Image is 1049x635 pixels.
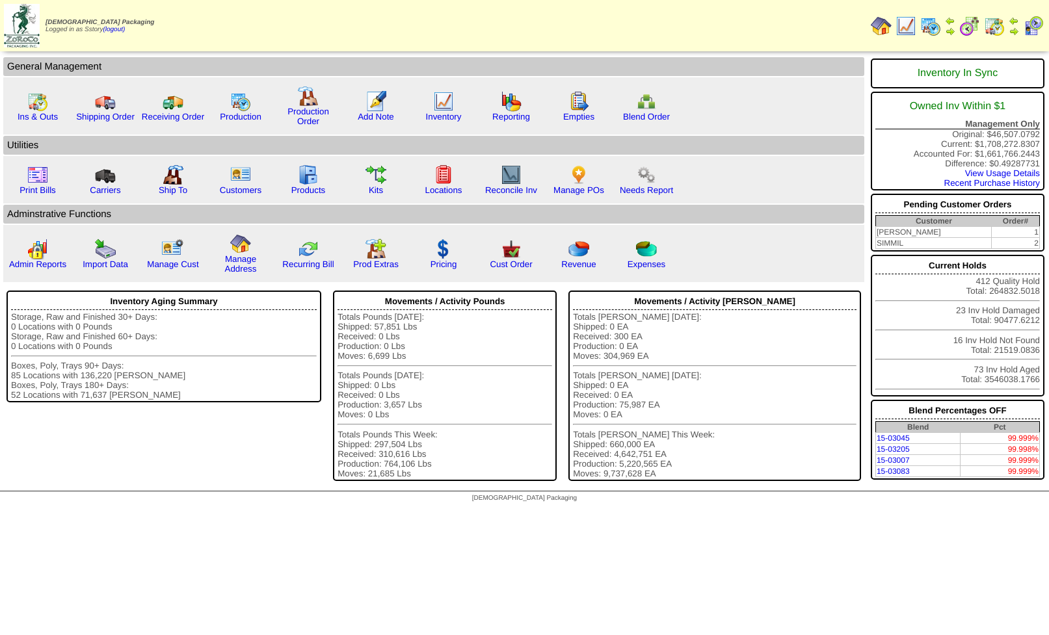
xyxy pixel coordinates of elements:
img: locations.gif [433,164,454,185]
img: dollar.gif [433,239,454,259]
div: 412 Quality Hold Total: 264832.5018 23 Inv Hold Damaged Total: 90477.6212 16 Inv Hold Not Found T... [871,255,1044,396]
th: Order# [992,216,1040,227]
img: pie_chart.png [568,239,589,259]
a: Print Bills [20,185,56,195]
div: Totals Pounds [DATE]: Shipped: 57,851 Lbs Received: 0 Lbs Production: 0 Lbs Moves: 6,699 Lbs Tota... [338,312,552,478]
img: arrowright.gif [1009,26,1019,36]
img: po.png [568,164,589,185]
img: orders.gif [365,91,386,112]
a: Ins & Outs [18,112,58,122]
a: Recent Purchase History [944,178,1040,188]
div: Inventory Aging Summary [11,293,317,310]
img: truck2.gif [163,91,183,112]
th: Pct [961,422,1040,433]
td: [PERSON_NAME] [875,227,992,238]
img: workorder.gif [568,91,589,112]
img: truck.gif [95,91,116,112]
div: Storage, Raw and Finished 30+ Days: 0 Locations with 0 Pounds Storage, Raw and Finished 60+ Days:... [11,312,317,400]
div: Owned Inv Within $1 [875,94,1040,119]
img: zoroco-logo-small.webp [4,4,40,47]
img: import.gif [95,239,116,259]
a: Recurring Bill [282,259,334,269]
img: arrowleft.gif [1009,16,1019,26]
a: Products [291,185,326,195]
img: calendarblend.gif [959,16,980,36]
img: cust_order.png [501,239,522,259]
td: SIMMIL [875,238,992,249]
a: 15-03083 [877,467,910,476]
img: prodextras.gif [365,239,386,259]
td: Adminstrative Functions [3,205,864,224]
img: managecust.png [161,239,185,259]
div: Pending Customer Orders [875,196,1040,213]
div: Management Only [875,119,1040,129]
td: 2 [992,238,1040,249]
div: Original: $46,507.0792 Current: $1,708,272.8307 Accounted For: $1,661,766.2443 Difference: $0.492... [871,92,1044,190]
img: graph.gif [501,91,522,112]
a: Add Note [358,112,394,122]
a: Pricing [431,259,457,269]
td: 99.999% [961,455,1040,466]
td: General Management [3,57,864,76]
a: Prod Extras [353,259,399,269]
a: Revenue [561,259,596,269]
div: Current Holds [875,257,1040,274]
a: Admin Reports [9,259,66,269]
a: Manage Cust [147,259,198,269]
td: 99.999% [961,433,1040,444]
div: Inventory In Sync [875,61,1040,86]
img: calendarprod.gif [920,16,941,36]
img: factory2.gif [163,164,183,185]
img: cabinet.gif [298,164,319,185]
img: calendarinout.gif [984,16,1005,36]
span: Logged in as Sstory [46,19,154,33]
a: 15-03045 [877,434,910,443]
img: home.gif [230,233,251,254]
div: Movements / Activity [PERSON_NAME] [573,293,856,310]
a: Blend Order [623,112,670,122]
img: reconcile.gif [298,239,319,259]
a: Shipping Order [76,112,135,122]
a: Production Order [287,107,329,126]
a: Kits [369,185,383,195]
a: Reconcile Inv [485,185,537,195]
img: pie_chart2.png [636,239,657,259]
a: Receiving Order [142,112,204,122]
div: Movements / Activity Pounds [338,293,552,310]
img: customers.gif [230,164,251,185]
a: Locations [425,185,462,195]
a: Production [220,112,261,122]
a: Carriers [90,185,120,195]
img: arrowleft.gif [945,16,955,26]
img: truck3.gif [95,164,116,185]
img: calendarcustomer.gif [1023,16,1044,36]
img: invoice2.gif [27,164,48,185]
th: Customer [875,216,992,227]
a: 15-03007 [877,456,910,465]
img: calendarinout.gif [27,91,48,112]
td: Utilities [3,136,864,155]
a: Reporting [492,112,530,122]
a: 15-03205 [877,445,910,454]
td: 1 [992,227,1040,238]
img: calendarprod.gif [230,91,251,112]
div: Totals [PERSON_NAME] [DATE]: Shipped: 0 EA Received: 300 EA Production: 0 EA Moves: 304,969 EA To... [573,312,856,478]
img: workflow.png [636,164,657,185]
img: home.gif [871,16,892,36]
img: factory.gif [298,86,319,107]
span: [DEMOGRAPHIC_DATA] Packaging [46,19,154,26]
a: Empties [563,112,594,122]
a: Needs Report [620,185,673,195]
a: Ship To [159,185,187,195]
img: graph2.png [27,239,48,259]
a: Manage POs [553,185,604,195]
a: (logout) [103,26,125,33]
a: Manage Address [225,254,257,274]
th: Blend [875,422,960,433]
img: arrowright.gif [945,26,955,36]
img: workflow.gif [365,164,386,185]
td: 99.999% [961,466,1040,477]
a: Customers [220,185,261,195]
a: Expenses [628,259,666,269]
img: line_graph.gif [896,16,916,36]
